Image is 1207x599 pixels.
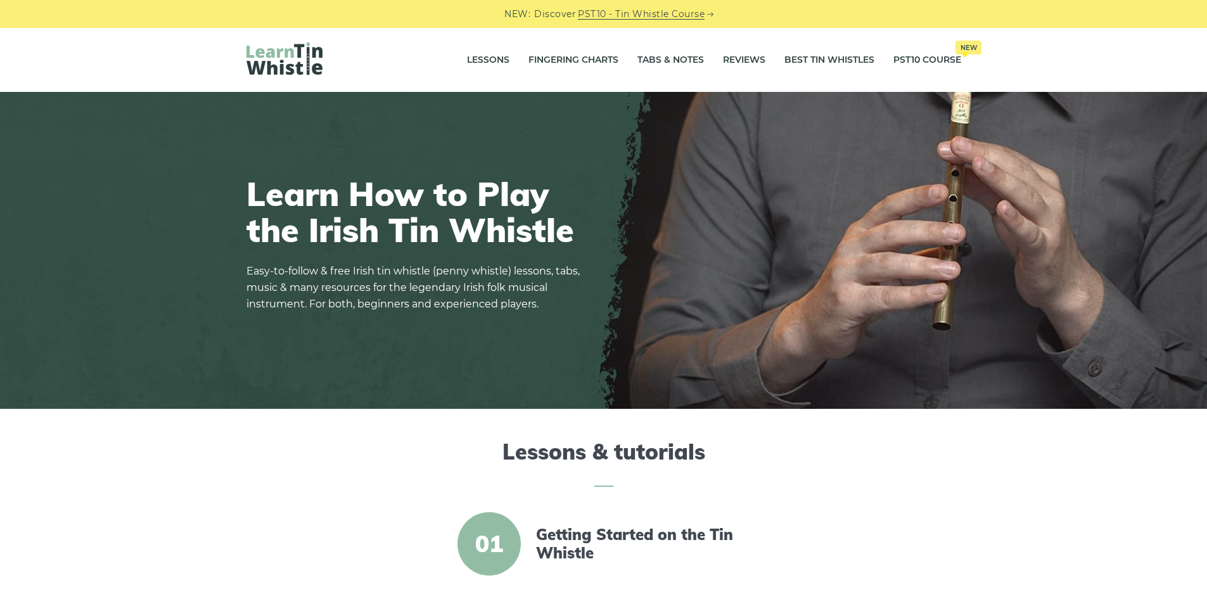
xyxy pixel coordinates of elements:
[536,525,754,562] a: Getting Started on the Tin Whistle
[637,44,704,76] a: Tabs & Notes
[784,44,874,76] a: Best Tin Whistles
[467,44,509,76] a: Lessons
[246,439,961,487] h2: Lessons & tutorials
[723,44,765,76] a: Reviews
[246,263,589,312] p: Easy-to-follow & free Irish tin whistle (penny whistle) lessons, tabs, music & many resources for...
[955,41,981,55] span: New
[528,44,618,76] a: Fingering Charts
[457,512,521,576] span: 01
[246,42,323,75] img: LearnTinWhistle.com
[246,176,589,248] h1: Learn How to Play the Irish Tin Whistle
[893,44,961,76] a: PST10 CourseNew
